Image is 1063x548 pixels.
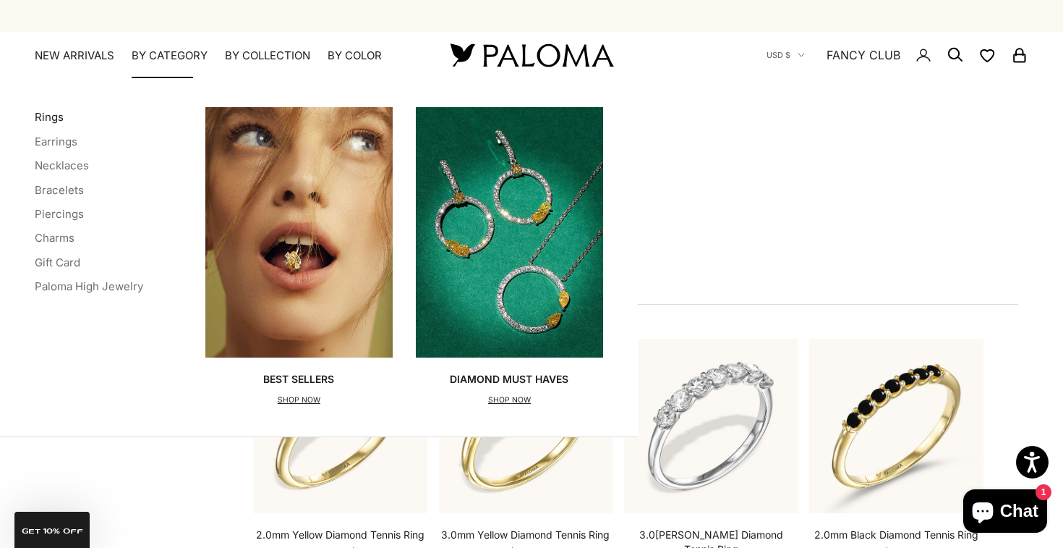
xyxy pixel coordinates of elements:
[959,489,1051,536] inbox-online-store-chat: Shopify online store chat
[263,372,334,387] p: Best Sellers
[35,256,80,269] a: Gift Card
[35,159,89,172] a: Necklaces
[450,372,568,387] p: Diamond Must Haves
[35,183,84,197] a: Bracelets
[35,49,114,63] a: NEW ARRIVALS
[35,231,74,245] a: Charms
[767,49,790,62] span: USD $
[35,279,143,293] a: Paloma High Jewelry
[809,339,983,513] img: 2.0mm Black Diamond Tennis Ring
[14,512,90,548] div: GET 10% Off
[35,207,84,221] a: Piercings
[441,528,610,542] a: 3.0mm Yellow Diamond Tennis Ring
[256,528,424,542] a: 2.0mm Yellow Diamond Tennis Ring
[263,393,334,408] p: SHOP NOW
[814,528,978,542] a: 2.0mm Black Diamond Tennis Ring
[225,49,310,63] summary: By Collection
[35,135,77,148] a: Earrings
[416,107,603,407] a: Diamond Must HavesSHOP NOW
[35,110,64,124] a: Rings
[624,339,798,513] img: 3.0mm White Diamond Tennis Ring
[450,393,568,408] p: SHOP NOW
[767,32,1028,78] nav: Secondary navigation
[767,49,805,62] button: USD $
[328,49,382,63] summary: By Color
[827,46,900,64] a: FANCY CLUB
[132,49,208,63] summary: By Category
[624,339,798,513] a: #YellowGold #WhiteGold #RoseGold
[22,528,83,535] span: GET 10% Off
[35,49,416,63] nav: Primary navigation
[205,107,393,407] a: Best SellersSHOP NOW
